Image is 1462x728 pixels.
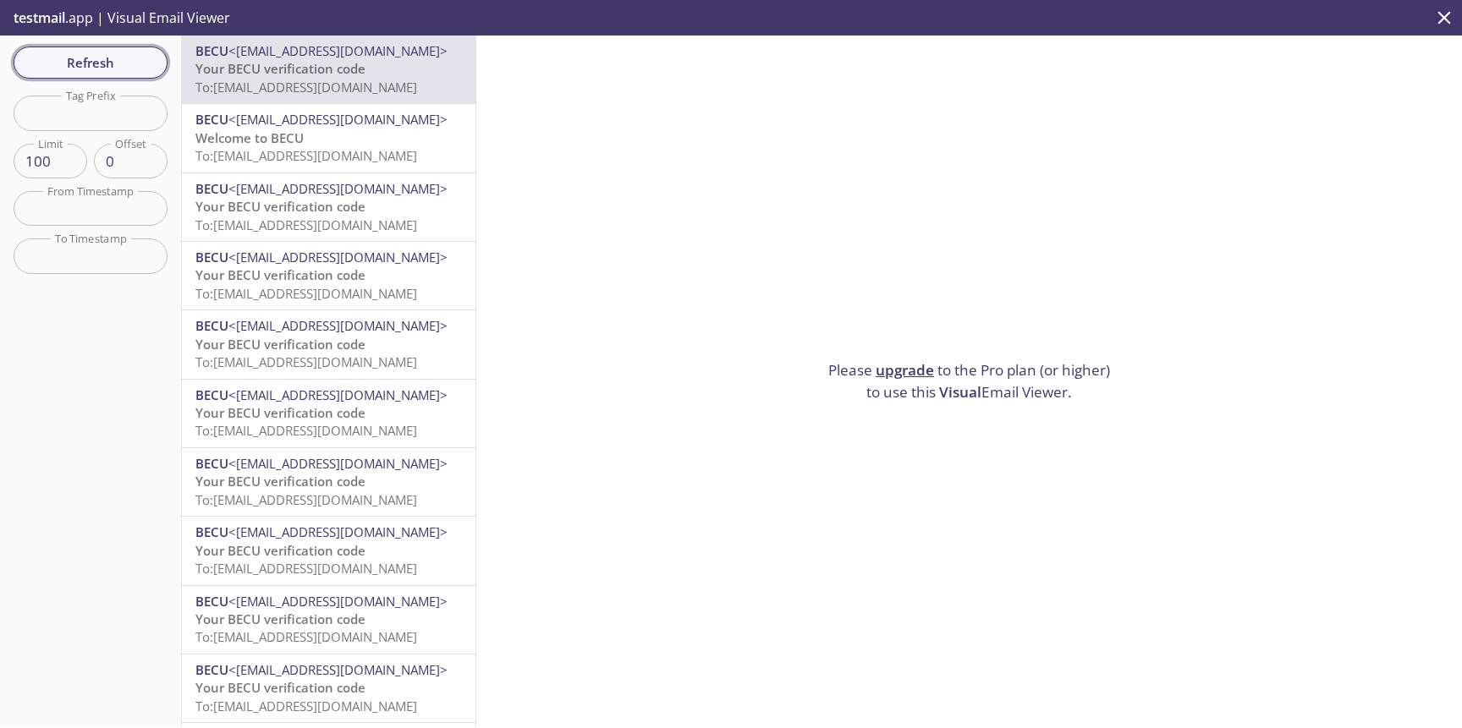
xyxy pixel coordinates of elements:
span: Visual [939,382,981,402]
span: To: [EMAIL_ADDRESS][DOMAIN_NAME] [195,353,417,370]
span: <[EMAIL_ADDRESS][DOMAIN_NAME]> [228,661,448,678]
div: BECU<[EMAIL_ADDRESS][DOMAIN_NAME]>Your BECU verification codeTo:[EMAIL_ADDRESS][DOMAIN_NAME] [182,654,475,722]
span: BECU [195,249,228,265]
div: BECU<[EMAIL_ADDRESS][DOMAIN_NAME]>Your BECU verification codeTo:[EMAIL_ADDRESS][DOMAIN_NAME] [182,310,475,378]
span: Your BECU verification code [195,679,365,696]
span: To: [EMAIL_ADDRESS][DOMAIN_NAME] [195,560,417,577]
div: BECU<[EMAIL_ADDRESS][DOMAIN_NAME]>Your BECU verification codeTo:[EMAIL_ADDRESS][DOMAIN_NAME] [182,36,475,103]
a: upgrade [876,360,934,380]
span: <[EMAIL_ADDRESS][DOMAIN_NAME]> [228,180,448,197]
div: BECU<[EMAIL_ADDRESS][DOMAIN_NAME]>Your BECU verification codeTo:[EMAIL_ADDRESS][DOMAIN_NAME] [182,173,475,241]
span: Your BECU verification code [195,610,365,627]
span: Your BECU verification code [195,198,365,215]
div: BECU<[EMAIL_ADDRESS][DOMAIN_NAME]>Your BECU verification codeTo:[EMAIL_ADDRESS][DOMAIN_NAME] [182,242,475,309]
span: BECU [195,111,228,128]
span: <[EMAIL_ADDRESS][DOMAIN_NAME]> [228,386,448,403]
span: To: [EMAIL_ADDRESS][DOMAIN_NAME] [195,79,417,96]
div: BECU<[EMAIL_ADDRESS][DOMAIN_NAME]>Your BECU verification codeTo:[EMAIL_ADDRESS][DOMAIN_NAME] [182,586,475,654]
span: BECU [195,593,228,610]
div: BECU<[EMAIL_ADDRESS][DOMAIN_NAME]>Your BECU verification codeTo:[EMAIL_ADDRESS][DOMAIN_NAME] [182,448,475,516]
span: <[EMAIL_ADDRESS][DOMAIN_NAME]> [228,249,448,265]
span: <[EMAIL_ADDRESS][DOMAIN_NAME]> [228,523,448,540]
span: <[EMAIL_ADDRESS][DOMAIN_NAME]> [228,42,448,59]
button: Refresh [14,47,168,79]
span: <[EMAIL_ADDRESS][DOMAIN_NAME]> [228,593,448,610]
span: To: [EMAIL_ADDRESS][DOMAIN_NAME] [195,422,417,439]
span: Your BECU verification code [195,473,365,490]
span: <[EMAIL_ADDRESS][DOMAIN_NAME]> [228,317,448,334]
span: To: [EMAIL_ADDRESS][DOMAIN_NAME] [195,285,417,302]
p: Please to the Pro plan (or higher) to use this Email Viewer. [822,359,1118,402]
span: BECU [195,42,228,59]
span: To: [EMAIL_ADDRESS][DOMAIN_NAME] [195,698,417,714]
div: BECU<[EMAIL_ADDRESS][DOMAIN_NAME]>Welcome to BECUTo:[EMAIL_ADDRESS][DOMAIN_NAME] [182,104,475,172]
span: BECU [195,317,228,334]
span: <[EMAIL_ADDRESS][DOMAIN_NAME]> [228,111,448,128]
span: To: [EMAIL_ADDRESS][DOMAIN_NAME] [195,216,417,233]
div: BECU<[EMAIL_ADDRESS][DOMAIN_NAME]>Your BECU verification codeTo:[EMAIL_ADDRESS][DOMAIN_NAME] [182,517,475,584]
span: BECU [195,661,228,678]
span: BECU [195,180,228,197]
span: Your BECU verification code [195,336,365,353]
span: Welcome to BECU [195,129,304,146]
span: Refresh [27,52,154,74]
div: BECU<[EMAIL_ADDRESS][DOMAIN_NAME]>Your BECU verification codeTo:[EMAIL_ADDRESS][DOMAIN_NAME] [182,380,475,447]
span: testmail [14,8,65,27]
span: Your BECU verification code [195,266,365,283]
span: Your BECU verification code [195,60,365,77]
span: To: [EMAIL_ADDRESS][DOMAIN_NAME] [195,628,417,645]
span: Your BECU verification code [195,542,365,559]
span: BECU [195,523,228,540]
span: To: [EMAIL_ADDRESS][DOMAIN_NAME] [195,147,417,164]
span: BECU [195,386,228,403]
span: To: [EMAIL_ADDRESS][DOMAIN_NAME] [195,491,417,508]
span: Your BECU verification code [195,404,365,421]
span: BECU [195,455,228,472]
span: <[EMAIL_ADDRESS][DOMAIN_NAME]> [228,455,448,472]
